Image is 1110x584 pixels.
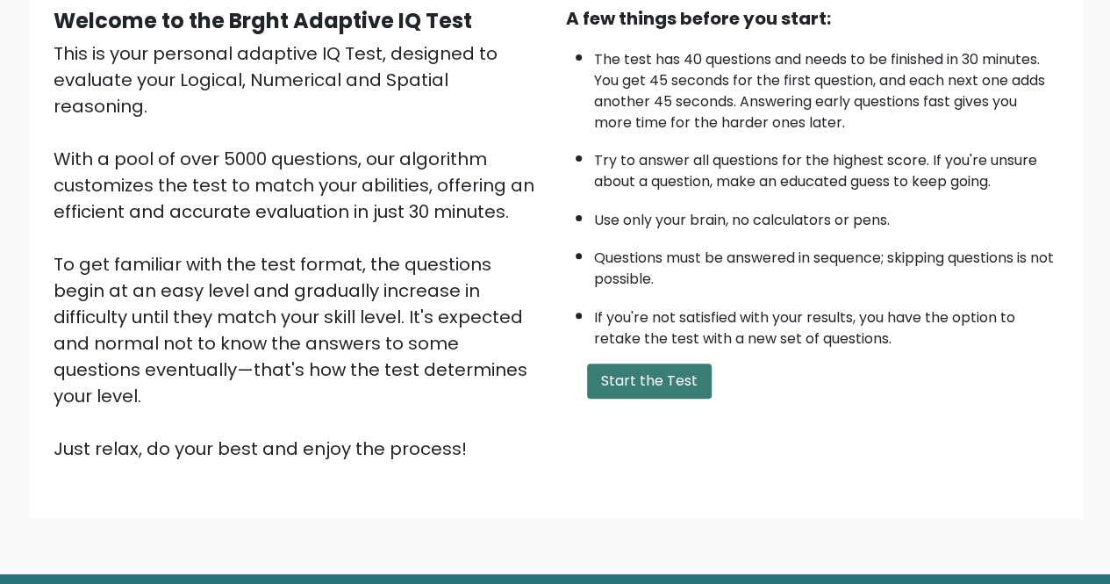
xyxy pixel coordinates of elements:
[594,239,1057,290] li: Questions must be answered in sequence; skipping questions is not possible.
[54,6,472,35] b: Welcome to the Brght Adaptive IQ Test
[594,299,1057,350] li: If you're not satisfied with your results, you have the option to retake the test with a new set ...
[594,40,1057,133] li: The test has 40 questions and needs to be finished in 30 minutes. You get 45 seconds for the firs...
[594,141,1057,192] li: Try to answer all questions for the highest score. If you're unsure about a question, make an edu...
[54,40,545,462] div: This is your personal adaptive IQ Test, designed to evaluate your Logical, Numerical and Spatial ...
[566,5,1057,32] div: A few things before you start:
[594,201,1057,231] li: Use only your brain, no calculators or pens.
[587,364,712,399] button: Start the Test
